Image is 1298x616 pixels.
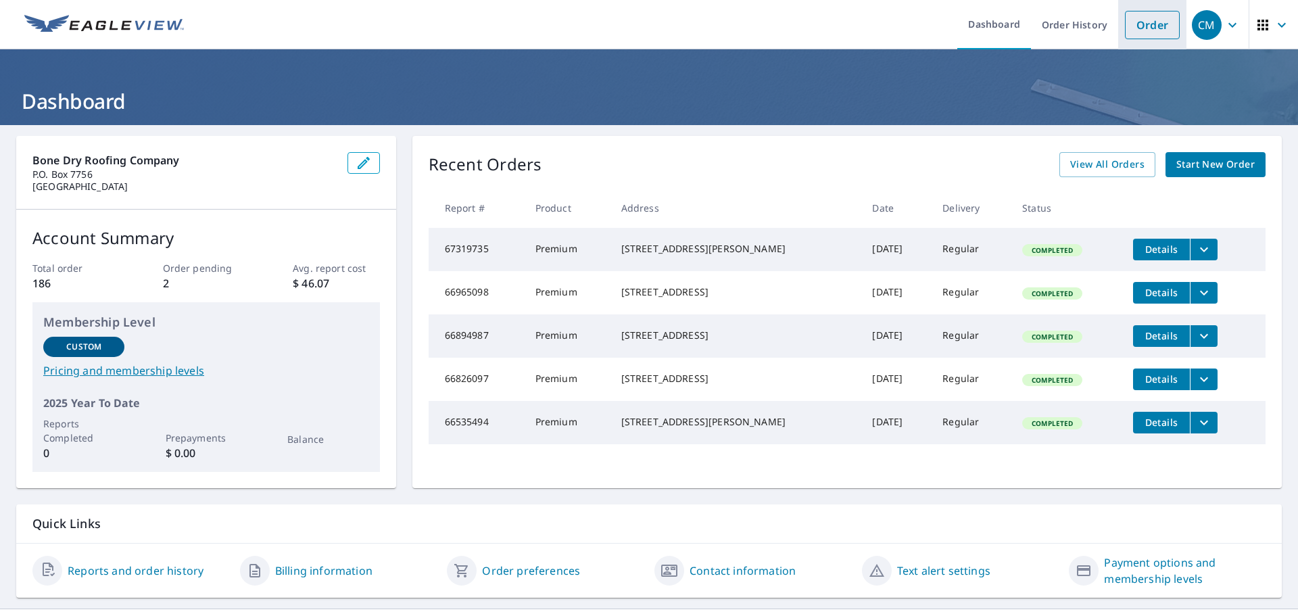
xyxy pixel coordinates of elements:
td: Regular [932,358,1011,401]
span: Details [1141,243,1182,256]
span: View All Orders [1070,156,1145,173]
td: 66965098 [429,271,525,314]
span: Completed [1024,245,1081,255]
button: filesDropdownBtn-67319735 [1190,239,1218,260]
td: 67319735 [429,228,525,271]
a: Billing information [275,563,372,579]
th: Report # [429,188,525,228]
p: 186 [32,275,119,291]
a: Order preferences [482,563,580,579]
p: Prepayments [166,431,247,445]
td: 66894987 [429,314,525,358]
p: 2025 Year To Date [43,395,369,411]
button: filesDropdownBtn-66894987 [1190,325,1218,347]
td: [DATE] [861,314,932,358]
td: [DATE] [861,228,932,271]
button: filesDropdownBtn-66826097 [1190,369,1218,390]
p: Order pending [163,261,249,275]
th: Date [861,188,932,228]
a: Pricing and membership levels [43,362,369,379]
td: Premium [525,314,610,358]
th: Address [610,188,862,228]
td: Premium [525,401,610,444]
p: [GEOGRAPHIC_DATA] [32,181,337,193]
span: Completed [1024,419,1081,428]
div: [STREET_ADDRESS] [621,372,851,385]
span: Details [1141,373,1182,385]
button: filesDropdownBtn-66535494 [1190,412,1218,433]
button: detailsBtn-66535494 [1133,412,1190,433]
div: [STREET_ADDRESS][PERSON_NAME] [621,242,851,256]
p: $ 46.07 [293,275,379,291]
td: Regular [932,401,1011,444]
a: Order [1125,11,1180,39]
th: Product [525,188,610,228]
td: [DATE] [861,358,932,401]
a: Contact information [690,563,796,579]
a: Start New Order [1165,152,1266,177]
div: CM [1192,10,1222,40]
p: Balance [287,432,368,446]
button: detailsBtn-66894987 [1133,325,1190,347]
img: EV Logo [24,15,184,35]
div: [STREET_ADDRESS][PERSON_NAME] [621,415,851,429]
td: 66535494 [429,401,525,444]
p: Account Summary [32,226,380,250]
td: Premium [525,228,610,271]
span: Details [1141,329,1182,342]
td: Regular [932,271,1011,314]
td: Premium [525,271,610,314]
p: $ 0.00 [166,445,247,461]
td: Regular [932,228,1011,271]
p: Custom [66,341,101,353]
button: filesDropdownBtn-66965098 [1190,282,1218,304]
th: Delivery [932,188,1011,228]
p: 0 [43,445,124,461]
p: Total order [32,261,119,275]
td: [DATE] [861,401,932,444]
span: Details [1141,416,1182,429]
a: View All Orders [1059,152,1155,177]
span: Completed [1024,332,1081,341]
span: Completed [1024,289,1081,298]
p: P.O. Box 7756 [32,168,337,181]
h1: Dashboard [16,87,1282,115]
th: Status [1011,188,1122,228]
p: Bone Dry Roofing Company [32,152,337,168]
p: Recent Orders [429,152,542,177]
p: Avg. report cost [293,261,379,275]
td: 66826097 [429,358,525,401]
td: [DATE] [861,271,932,314]
div: [STREET_ADDRESS] [621,329,851,342]
span: Completed [1024,375,1081,385]
button: detailsBtn-67319735 [1133,239,1190,260]
div: [STREET_ADDRESS] [621,285,851,299]
a: Payment options and membership levels [1104,554,1266,587]
a: Text alert settings [897,563,990,579]
a: Reports and order history [68,563,203,579]
button: detailsBtn-66826097 [1133,369,1190,390]
p: Quick Links [32,515,1266,532]
p: 2 [163,275,249,291]
span: Start New Order [1176,156,1255,173]
span: Details [1141,286,1182,299]
td: Regular [932,314,1011,358]
td: Premium [525,358,610,401]
button: detailsBtn-66965098 [1133,282,1190,304]
p: Membership Level [43,313,369,331]
p: Reports Completed [43,417,124,445]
